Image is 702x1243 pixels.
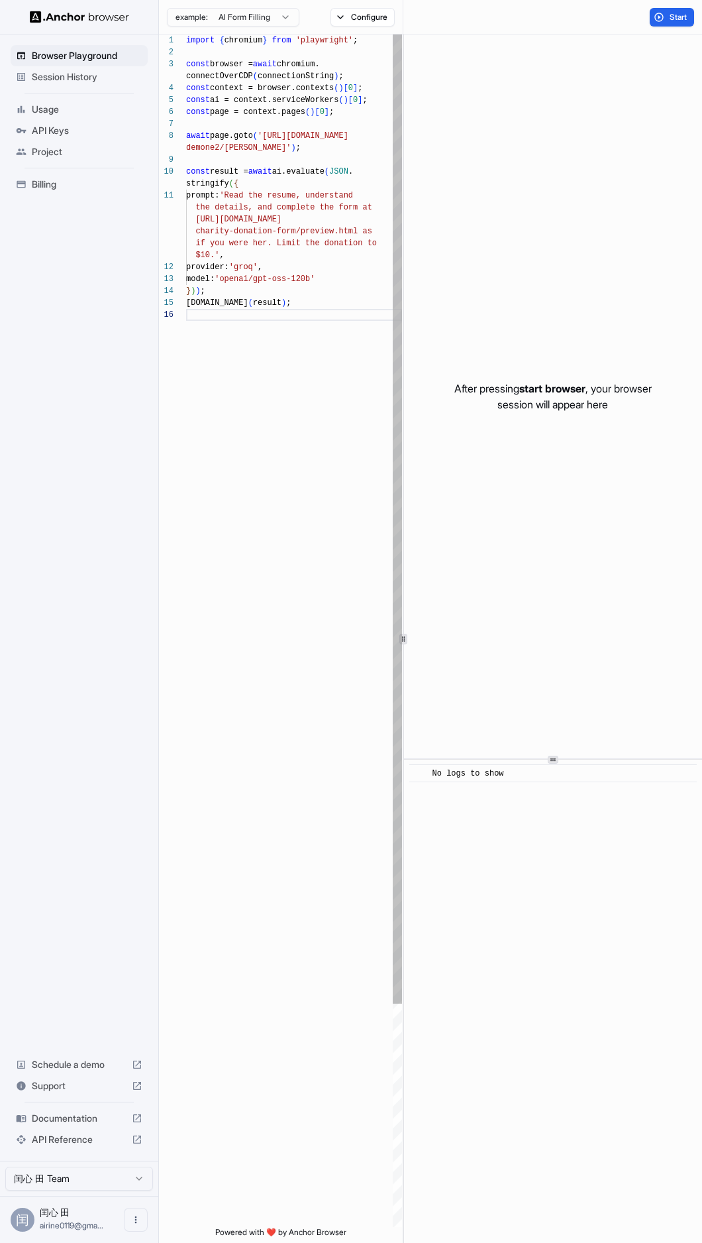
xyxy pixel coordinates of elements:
div: 12 [159,261,174,273]
span: ] [358,95,362,105]
div: 11 [159,190,174,202]
span: Powered with ❤️ by Anchor Browser [215,1227,346,1243]
span: , [258,263,262,272]
span: } [262,36,267,45]
span: connectionString [258,72,334,81]
span: prompt: [186,191,219,200]
button: Start [650,8,694,27]
span: demone2/[PERSON_NAME]' [186,143,291,152]
div: Project [11,141,148,162]
span: await [253,60,277,69]
div: Usage [11,99,148,120]
span: 0 [320,107,325,117]
span: Documentation [32,1112,126,1125]
span: ; [296,143,301,152]
div: 4 [159,82,174,94]
span: $10.' [195,251,219,260]
span: page = context.pages [210,107,305,117]
span: ( [253,131,258,141]
span: 'groq' [229,263,258,272]
span: No logs to show [432,769,504,778]
span: the details, and complete the form at [195,203,372,212]
div: 2 [159,46,174,58]
span: 'Read the resume, understand [219,191,353,200]
span: ) [344,95,348,105]
span: ; [358,84,362,93]
span: 0 [353,95,358,105]
span: ) [334,72,338,81]
span: API Reference [32,1133,126,1146]
span: ) [195,286,200,296]
span: ; [329,107,334,117]
span: charity-donation-form/preview.html as [195,227,372,236]
span: ( [325,167,329,176]
span: ) [338,84,343,93]
span: import [186,36,215,45]
div: 13 [159,273,174,285]
span: [DOMAIN_NAME] [186,298,248,308]
span: const [186,95,210,105]
span: model: [186,274,215,284]
span: ( [334,84,338,93]
span: ai.evaluate [272,167,325,176]
span: { [219,36,224,45]
span: [URL][DOMAIN_NAME] [195,215,281,224]
span: ) [291,143,295,152]
span: 'playwright' [296,36,353,45]
span: ( [229,179,234,188]
div: API Keys [11,120,148,141]
span: Browser Playground [32,49,142,62]
div: API Reference [11,1129,148,1150]
span: ; [201,286,205,296]
span: chromium. [277,60,320,69]
div: 14 [159,285,174,297]
span: from [272,36,291,45]
span: ) [281,298,286,308]
span: stringify [186,179,229,188]
span: chromium [225,36,263,45]
span: provider: [186,263,229,272]
span: Start [670,12,688,23]
span: ; [338,72,343,81]
span: '[URL][DOMAIN_NAME] [258,131,348,141]
div: 5 [159,94,174,106]
div: 6 [159,106,174,118]
div: 1 [159,34,174,46]
span: ) [191,286,195,296]
div: Session History [11,66,148,88]
span: 闰心 田 [40,1207,70,1218]
span: connectOverCDP [186,72,253,81]
span: ] [325,107,329,117]
span: [ [344,84,348,93]
span: API Keys [32,124,142,137]
span: 0 [348,84,353,93]
div: Documentation [11,1108,148,1129]
span: const [186,167,210,176]
span: JSON [329,167,348,176]
span: ai = context.serviceWorkers [210,95,338,105]
span: 'openai/gpt-oss-120b' [215,274,315,284]
div: 8 [159,130,174,142]
span: [ [315,107,319,117]
span: ( [305,107,310,117]
p: After pressing , your browser session will appear here [454,381,652,412]
span: page.goto [210,131,253,141]
div: Schedule a demo [11,1054,148,1075]
span: example: [175,12,208,23]
span: Session History [32,70,142,84]
div: 9 [159,154,174,166]
span: { [234,179,238,188]
span: const [186,84,210,93]
span: ) [310,107,315,117]
span: Billing [32,178,142,191]
div: 16 [159,309,174,321]
span: const [186,60,210,69]
span: Schedule a demo [32,1058,126,1071]
span: } [186,286,191,296]
span: result = [210,167,248,176]
div: 3 [159,58,174,70]
span: await [248,167,272,176]
span: ( [248,298,253,308]
button: Open menu [124,1208,148,1232]
span: const [186,107,210,117]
